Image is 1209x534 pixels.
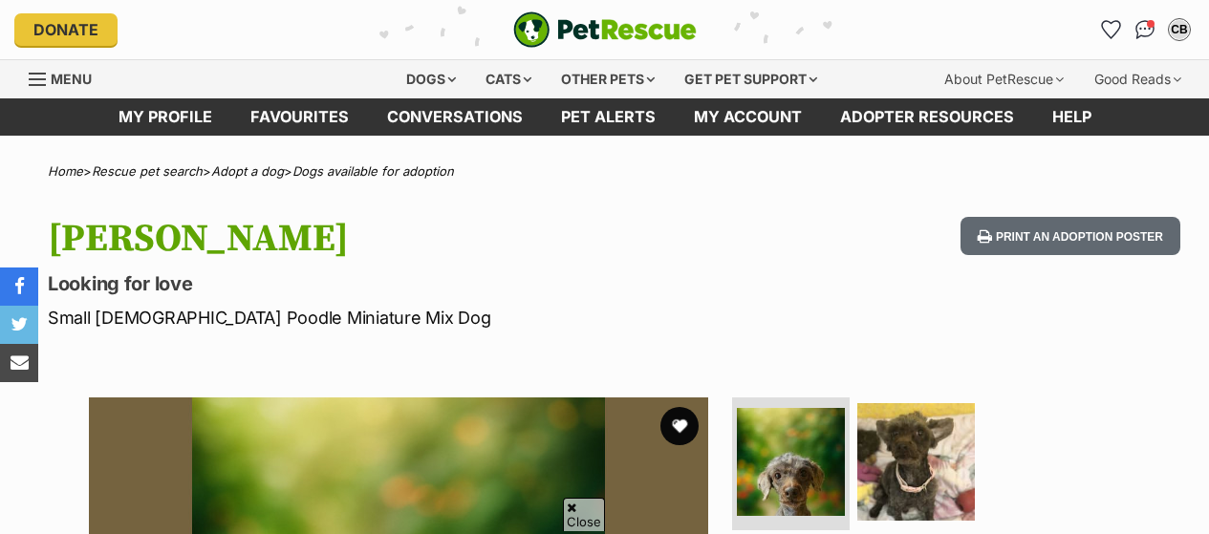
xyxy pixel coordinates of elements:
[48,270,739,297] p: Looking for love
[1095,14,1126,45] a: Favourites
[1170,20,1189,39] div: CB
[368,98,542,136] a: conversations
[1095,14,1195,45] ul: Account quick links
[513,11,697,48] a: PetRescue
[1135,20,1155,39] img: chat-41dd97257d64d25036548639549fe6c8038ab92f7586957e7f3b1b290dea8141.svg
[14,13,118,46] a: Donate
[211,163,284,179] a: Adopt a dog
[48,217,739,261] h1: [PERSON_NAME]
[1033,98,1111,136] a: Help
[51,71,92,87] span: Menu
[393,60,469,98] div: Dogs
[92,163,203,179] a: Rescue pet search
[563,498,605,531] span: Close
[1164,14,1195,45] button: My account
[548,60,668,98] div: Other pets
[472,60,545,98] div: Cats
[1130,14,1160,45] a: Conversations
[292,163,454,179] a: Dogs available for adoption
[821,98,1033,136] a: Adopter resources
[1081,60,1195,98] div: Good Reads
[542,98,675,136] a: Pet alerts
[671,60,831,98] div: Get pet support
[99,98,231,136] a: My profile
[857,403,975,521] img: Photo of Sam
[29,60,105,95] a: Menu
[513,11,697,48] img: logo-e224e6f780fb5917bec1dbf3a21bbac754714ae5b6737aabdf751b685950b380.svg
[961,217,1180,256] button: Print an adoption poster
[660,407,699,445] button: favourite
[231,98,368,136] a: Favourites
[48,163,83,179] a: Home
[675,98,821,136] a: My account
[931,60,1077,98] div: About PetRescue
[48,305,739,331] p: Small [DEMOGRAPHIC_DATA] Poodle Miniature Mix Dog
[737,408,845,516] img: Photo of Sam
